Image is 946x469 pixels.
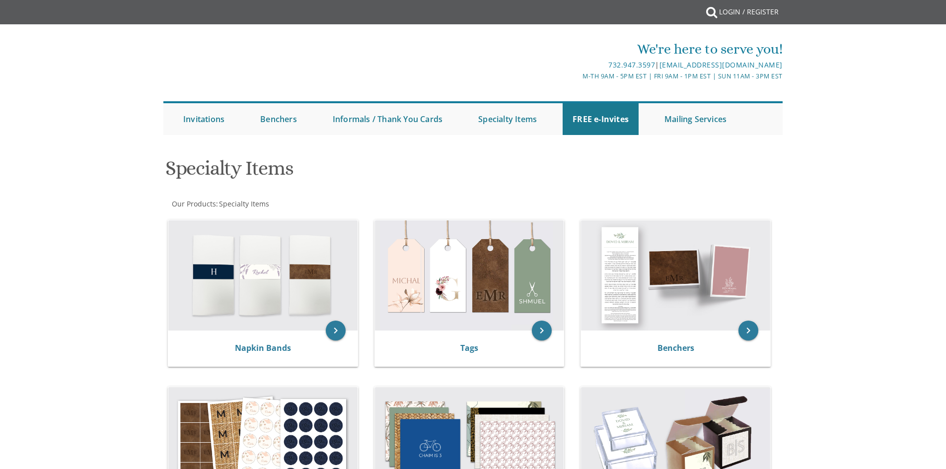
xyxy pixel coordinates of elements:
h1: Specialty Items [165,157,571,187]
a: Benchers [250,103,307,135]
a: Informals / Thank You Cards [323,103,452,135]
a: keyboard_arrow_right [532,321,552,340]
a: 732.947.3597 [608,60,655,69]
a: keyboard_arrow_right [738,321,758,340]
div: We're here to serve you! [370,39,783,59]
div: | [370,59,783,71]
a: Napkin Bands [235,342,291,353]
a: Specialty Items [468,103,547,135]
img: Napkin Bands [168,220,358,331]
a: Benchers [657,342,694,353]
a: Mailing Services [655,103,736,135]
a: Invitations [173,103,234,135]
a: [EMAIL_ADDRESS][DOMAIN_NAME] [659,60,783,69]
a: Specialty Items [218,199,269,208]
div: M-Th 9am - 5pm EST | Fri 9am - 1pm EST | Sun 11am - 3pm EST [370,71,783,81]
span: Specialty Items [219,199,269,208]
img: Benchers [581,220,770,331]
a: Our Products [171,199,216,208]
a: keyboard_arrow_right [326,321,346,340]
a: FREE e-Invites [563,103,639,135]
div: : [163,199,473,209]
a: Tags [460,342,478,353]
img: Tags [375,220,564,331]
